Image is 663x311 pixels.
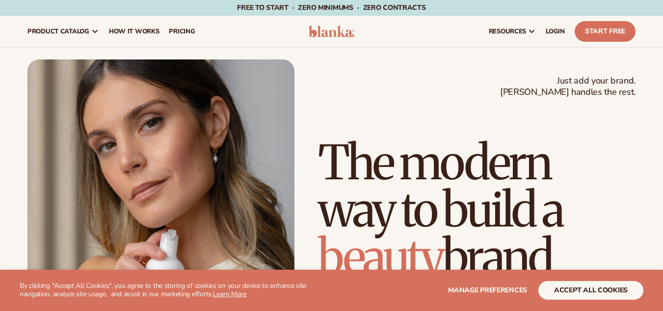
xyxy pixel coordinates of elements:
a: Start Free [575,21,636,42]
img: logo [309,26,355,37]
span: Manage preferences [448,285,527,295]
a: Learn More [213,289,246,299]
span: Just add your brand. [PERSON_NAME] handles the rest. [500,75,636,98]
p: By clicking "Accept All Cookies", you agree to the storing of cookies on your device to enhance s... [20,282,327,299]
a: resources [484,16,541,47]
span: LOGIN [546,28,565,35]
span: product catalog [27,28,89,35]
button: accept all cookies [538,281,643,300]
h1: The modern way to build a brand [318,139,636,281]
a: product catalog [23,16,104,47]
a: How It Works [104,16,164,47]
span: Free to start · ZERO minimums · ZERO contracts [237,3,425,12]
a: pricing [164,16,200,47]
span: resources [489,28,526,35]
a: LOGIN [541,16,570,47]
span: pricing [169,28,195,35]
button: Manage preferences [448,281,527,300]
span: How It Works [109,28,159,35]
span: beauty [318,227,443,286]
